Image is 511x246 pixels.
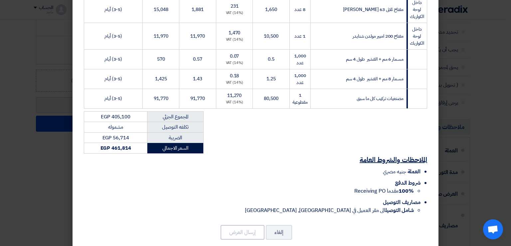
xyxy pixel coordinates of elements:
td: EGP 405,100 [84,111,147,122]
span: 0.5 [268,56,274,63]
span: 1,650 [265,6,277,13]
span: 0.07 [230,53,239,60]
strong: 100% [399,187,414,195]
span: مفتاح 200 امبير مولدن شنايدر [353,33,403,40]
div: (14%) VAT [219,37,250,43]
span: مصاريف التوصيل [383,198,421,206]
span: 1,470 [229,29,241,36]
span: مصنعيات تركيب كل ما سبق [357,95,404,102]
span: 1,000 عدد [294,52,306,66]
td: داخل لوحة الكواريك [406,23,427,49]
span: 15,048 [154,6,168,13]
span: (3-5) أيام [104,6,122,13]
span: 1,425 [155,75,167,82]
span: مفتاح ثلاثى 63 [PERSON_NAME] [343,6,403,13]
span: 91,770 [154,95,168,102]
span: 570 [157,56,165,63]
span: 80,500 [264,95,278,102]
span: 1.43 [193,75,202,82]
div: (14%) VAT [219,100,250,105]
span: مشموله [108,123,123,131]
span: 91,770 [190,95,205,102]
span: 0.18 [230,72,239,79]
div: (14%) VAT [219,60,250,66]
button: إلغاء [266,225,292,240]
span: (3-5) أيام [104,33,122,40]
span: 11,970 [190,33,205,40]
strong: EGP 461,814 [100,144,131,152]
li: الى مقر العميل في [GEOGRAPHIC_DATA], [GEOGRAPHIC_DATA] [84,206,414,214]
span: مقدما Receiving PO [354,187,414,195]
div: (14%) VAT [219,80,250,86]
span: 8 عدد [294,6,305,13]
span: 1 مقطوعية [292,92,308,106]
span: 0.57 [193,56,202,63]
strong: شامل التوصيل [385,206,414,214]
span: (3-5) أيام [104,56,122,63]
td: الضريبة [147,132,204,143]
span: (3-5) أيام [104,95,122,102]
span: جنيه مصري [383,168,406,176]
span: 10,500 [264,33,278,40]
span: العملة [408,168,421,176]
div: Open chat [483,219,503,239]
button: إرسال العرض [221,225,264,240]
span: 1,881 [192,6,204,13]
span: 11,970 [154,33,168,40]
span: شروط الدفع [395,179,421,187]
span: 1 عدد [294,33,305,40]
span: 231 [231,3,239,10]
u: الملاحظات والشروط العامة [360,155,427,165]
td: السعر الاجمالي [147,143,204,154]
span: مسمار 6 مم + الفشير طول 4 سم [346,56,404,63]
span: 1,000 عدد [294,72,306,86]
span: EGP 56,714 [102,134,129,141]
div: (14%) VAT [219,10,250,16]
td: المجموع الجزئي [147,111,204,122]
span: مسمار 8 مم + الفشير طول 4 سم [346,75,404,82]
span: (3-5) أيام [104,75,122,82]
span: 11,270 [227,92,242,99]
span: 1.25 [266,75,276,82]
td: تكلفه التوصيل [147,122,204,133]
